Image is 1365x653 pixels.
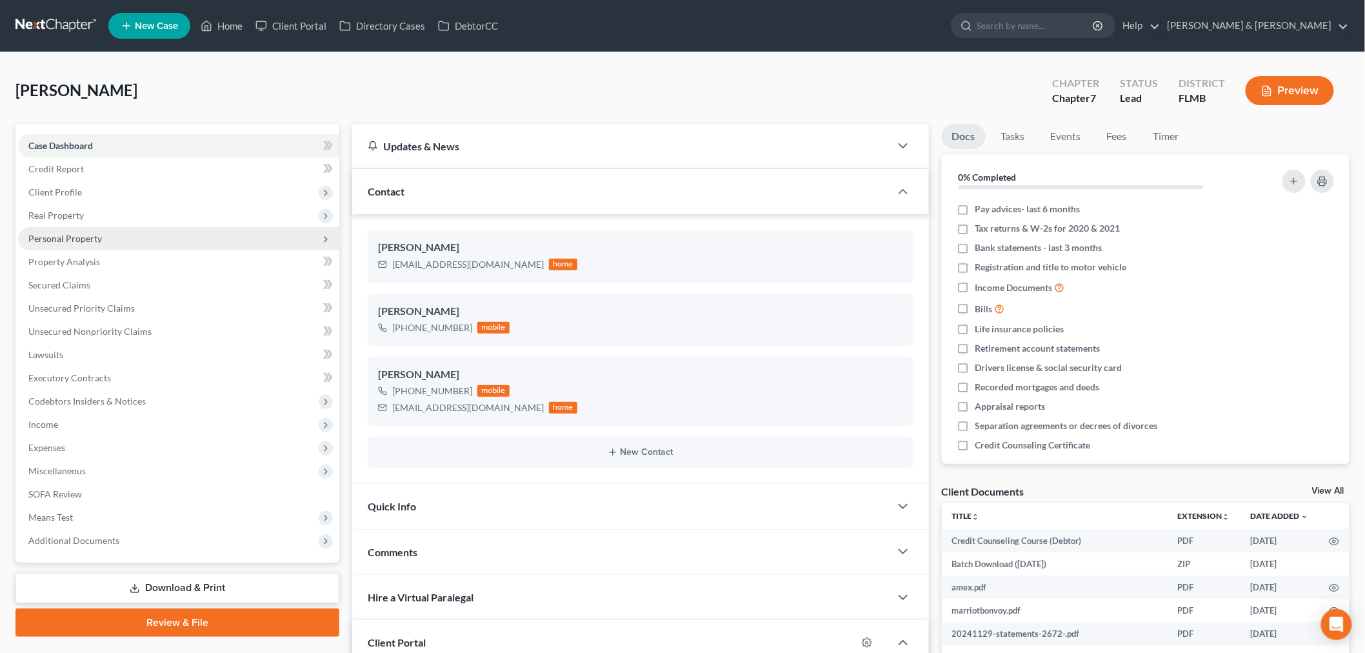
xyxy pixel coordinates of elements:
[972,513,980,521] i: unfold_more
[942,622,1168,645] td: 20241129-statements-2672-.pdf
[1041,124,1091,149] a: Events
[975,400,1046,413] span: Appraisal reports
[975,281,1053,294] span: Income Documents
[432,14,504,37] a: DebtorCC
[28,326,152,337] span: Unsecured Nonpriority Claims
[392,401,544,414] div: [EMAIL_ADDRESS][DOMAIN_NAME]
[333,14,432,37] a: Directory Cases
[18,134,339,157] a: Case Dashboard
[368,500,416,512] span: Quick Info
[477,385,510,397] div: mobile
[1179,91,1225,106] div: FLMB
[977,14,1095,37] input: Search by name...
[959,172,1017,183] strong: 0% Completed
[28,233,102,244] span: Personal Property
[18,343,339,367] a: Lawsuits
[975,203,1081,216] span: Pay advices- last 6 months
[18,157,339,181] a: Credit Report
[1240,622,1319,645] td: [DATE]
[975,342,1101,355] span: Retirement account statements
[378,447,903,457] button: New Contact
[28,535,119,546] span: Additional Documents
[18,320,339,343] a: Unsecured Nonpriority Claims
[1117,14,1160,37] a: Help
[28,488,82,499] span: SOFA Review
[28,279,90,290] span: Secured Claims
[28,442,65,453] span: Expenses
[942,599,1168,622] td: marriotbonvoy.pdf
[1250,511,1308,521] a: Date Added expand_more
[975,222,1121,235] span: Tax returns & W-2s for 2020 & 2021
[378,304,903,319] div: [PERSON_NAME]
[942,576,1168,599] td: amex.pdf
[1167,552,1240,576] td: ZIP
[1120,91,1158,106] div: Lead
[392,258,544,271] div: [EMAIL_ADDRESS][DOMAIN_NAME]
[975,241,1102,254] span: Bank statements - last 3 months
[15,573,339,603] a: Download & Print
[15,81,137,99] span: [PERSON_NAME]
[1097,124,1138,149] a: Fees
[1167,622,1240,645] td: PDF
[942,485,1024,498] div: Client Documents
[1167,529,1240,552] td: PDF
[975,303,993,316] span: Bills
[952,511,980,521] a: Titleunfold_more
[1300,513,1308,521] i: expand_more
[1240,599,1319,622] td: [DATE]
[194,14,249,37] a: Home
[28,186,82,197] span: Client Profile
[975,419,1158,432] span: Separation agreements or decrees of divorces
[991,124,1035,149] a: Tasks
[28,465,86,476] span: Miscellaneous
[28,163,84,174] span: Credit Report
[378,367,903,383] div: [PERSON_NAME]
[1177,511,1230,521] a: Extensionunfold_more
[368,139,875,153] div: Updates & News
[1090,92,1096,104] span: 7
[368,546,417,558] span: Comments
[368,185,404,197] span: Contact
[1167,576,1240,599] td: PDF
[28,140,93,151] span: Case Dashboard
[28,512,73,523] span: Means Test
[1120,76,1158,91] div: Status
[378,240,903,256] div: [PERSON_NAME]
[942,552,1168,576] td: Batch Download ([DATE])
[549,259,577,270] div: home
[975,439,1091,452] span: Credit Counseling Certificate
[1312,487,1344,496] a: View All
[28,210,84,221] span: Real Property
[18,274,339,297] a: Secured Claims
[1167,599,1240,622] td: PDF
[975,323,1064,336] span: Life insurance policies
[392,321,472,334] div: [PHONE_NUMBER]
[249,14,333,37] a: Client Portal
[28,349,63,360] span: Lawsuits
[18,367,339,390] a: Executory Contracts
[1222,513,1230,521] i: unfold_more
[28,396,146,407] span: Codebtors Insiders & Notices
[549,402,577,414] div: home
[1240,576,1319,599] td: [DATE]
[1143,124,1190,149] a: Timer
[1240,552,1319,576] td: [DATE]
[392,385,472,397] div: [PHONE_NUMBER]
[942,529,1168,552] td: Credit Counseling Course (Debtor)
[18,483,339,506] a: SOFA Review
[1161,14,1349,37] a: [PERSON_NAME] & [PERSON_NAME]
[1240,529,1319,552] td: [DATE]
[1321,609,1352,640] div: Open Intercom Messenger
[18,297,339,320] a: Unsecured Priority Claims
[1179,76,1225,91] div: District
[135,21,178,31] span: New Case
[28,256,100,267] span: Property Analysis
[28,303,135,314] span: Unsecured Priority Claims
[1052,76,1099,91] div: Chapter
[975,381,1100,394] span: Recorded mortgages and deeds
[975,361,1122,374] span: Drivers license & social security card
[368,636,426,648] span: Client Portal
[15,608,339,637] a: Review & File
[368,591,473,603] span: Hire a Virtual Paralegal
[18,250,339,274] a: Property Analysis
